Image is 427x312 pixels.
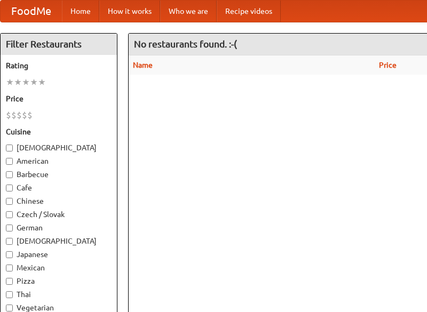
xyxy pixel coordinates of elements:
h4: Filter Restaurants [1,34,117,55]
label: American [6,156,112,166]
li: $ [11,109,17,121]
input: [DEMOGRAPHIC_DATA] [6,145,13,151]
input: American [6,158,13,165]
a: How it works [99,1,160,22]
li: $ [27,109,33,121]
a: Name [133,61,153,69]
li: $ [6,109,11,121]
a: Price [379,61,397,69]
li: $ [22,109,27,121]
a: Recipe videos [217,1,281,22]
label: [DEMOGRAPHIC_DATA] [6,142,112,153]
input: German [6,225,13,231]
label: Cafe [6,182,112,193]
h5: Rating [6,60,112,71]
li: ★ [22,76,30,88]
li: ★ [30,76,38,88]
li: ★ [38,76,46,88]
input: Thai [6,291,13,298]
label: Thai [6,289,112,300]
label: Barbecue [6,169,112,180]
li: ★ [14,76,22,88]
li: $ [17,109,22,121]
label: Pizza [6,276,112,286]
label: [DEMOGRAPHIC_DATA] [6,236,112,246]
input: Cafe [6,185,13,191]
input: Czech / Slovak [6,211,13,218]
input: Mexican [6,265,13,271]
label: Japanese [6,249,112,260]
input: Japanese [6,251,13,258]
h5: Price [6,93,112,104]
a: FoodMe [1,1,62,22]
label: Mexican [6,262,112,273]
a: Who we are [160,1,217,22]
input: Chinese [6,198,13,205]
li: ★ [6,76,14,88]
h5: Cuisine [6,126,112,137]
input: Vegetarian [6,305,13,311]
label: German [6,222,112,233]
input: Barbecue [6,171,13,178]
label: Czech / Slovak [6,209,112,220]
ng-pluralize: No restaurants found. :-( [134,39,237,49]
input: [DEMOGRAPHIC_DATA] [6,238,13,245]
input: Pizza [6,278,13,285]
label: Chinese [6,196,112,206]
a: Home [62,1,99,22]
